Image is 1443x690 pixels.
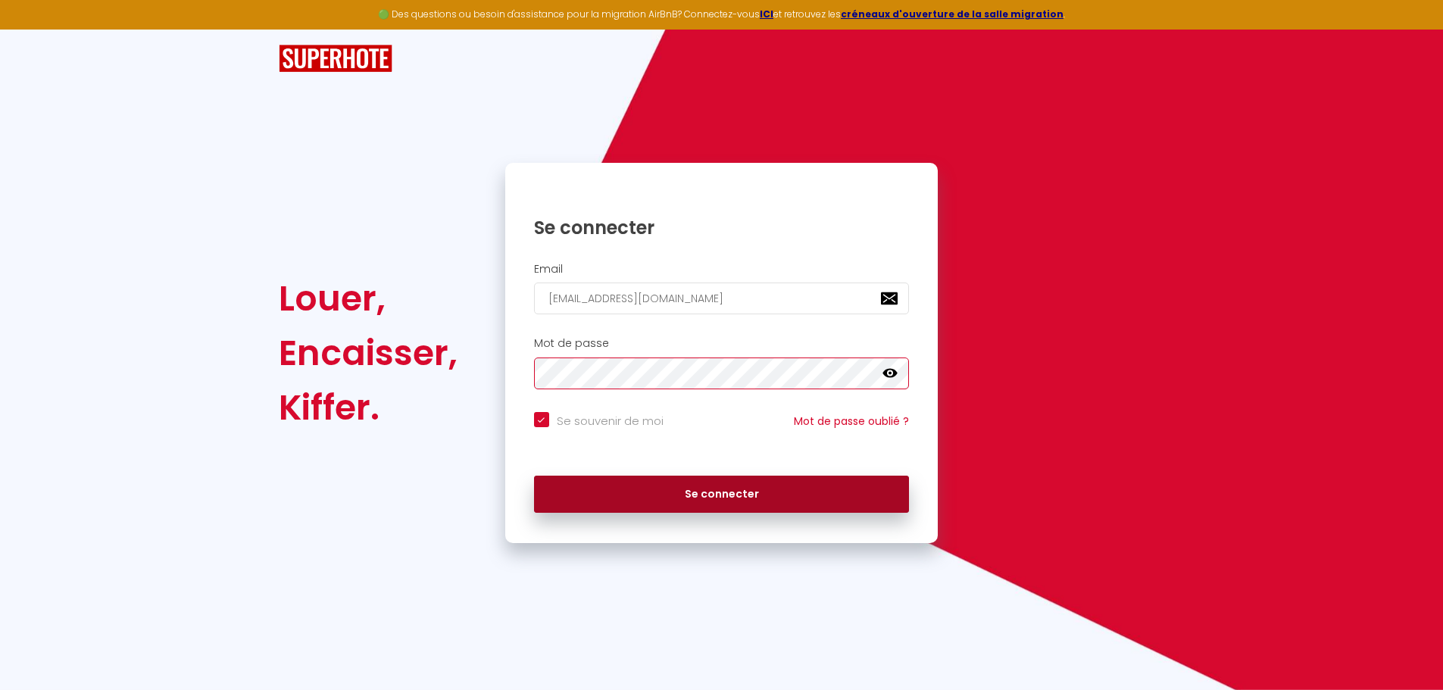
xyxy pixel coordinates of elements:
[534,263,910,276] h2: Email
[794,414,909,429] a: Mot de passe oublié ?
[39,39,171,52] div: Domaine: [DOMAIN_NAME]
[172,88,184,100] img: tab_keywords_by_traffic_grey.svg
[534,283,910,314] input: Ton Email
[12,6,58,52] button: Ouvrir le widget de chat LiveChat
[279,326,458,380] div: Encaisser,
[42,24,74,36] div: v 4.0.25
[279,45,392,73] img: SuperHote logo
[61,88,73,100] img: tab_domain_overview_orange.svg
[841,8,1064,20] a: créneaux d'ouverture de la salle migration
[78,89,117,99] div: Domaine
[24,24,36,36] img: logo_orange.svg
[24,39,36,52] img: website_grey.svg
[189,89,232,99] div: Mots-clés
[534,337,910,350] h2: Mot de passe
[534,216,910,239] h1: Se connecter
[279,380,458,435] div: Kiffer.
[534,476,910,514] button: Se connecter
[760,8,773,20] a: ICI
[279,271,458,326] div: Louer,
